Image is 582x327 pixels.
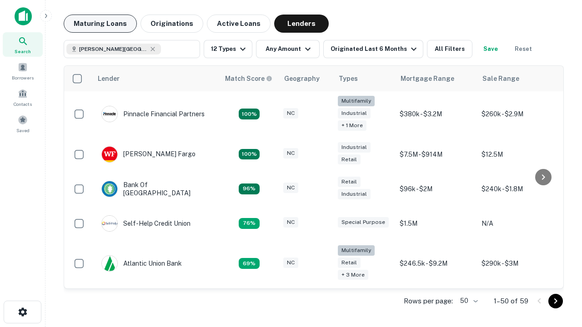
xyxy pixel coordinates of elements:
div: Self-help Credit Union [101,215,191,232]
div: Originated Last 6 Months [331,44,419,54]
div: Multifamily [338,96,375,106]
div: NC [283,148,298,159]
div: Matching Properties: 10, hasApolloMatch: undefined [239,258,260,269]
div: NC [283,217,298,228]
td: $96k - $2M [395,172,477,206]
img: picture [102,216,117,231]
button: 12 Types [204,40,252,58]
div: Matching Properties: 26, hasApolloMatch: undefined [239,109,260,119]
td: $246.5k - $9.2M [395,241,477,287]
img: picture [102,181,117,197]
th: Types [333,66,395,91]
th: Sale Range [477,66,559,91]
div: NC [283,108,298,119]
div: + 3 more [338,270,368,280]
p: 1–50 of 59 [494,296,528,307]
div: Mortgage Range [401,73,454,84]
div: Retail [338,258,361,268]
div: Lender [98,73,120,84]
div: Matching Properties: 14, hasApolloMatch: undefined [239,183,260,194]
img: capitalize-icon.png [15,7,32,25]
a: Saved [3,111,43,136]
img: picture [102,256,117,271]
button: Save your search to get updates of matches that match your search criteria. [476,40,505,58]
a: Contacts [3,85,43,109]
div: Retail [338,154,361,165]
div: Multifamily [338,245,375,256]
p: Rows per page: [404,296,453,307]
button: Originated Last 6 Months [323,40,423,58]
div: + 1 more [338,120,366,131]
div: Industrial [338,108,371,119]
a: Borrowers [3,59,43,83]
span: Saved [16,127,30,134]
div: Matching Properties: 15, hasApolloMatch: undefined [239,149,260,160]
button: Lenders [274,15,329,33]
button: Reset [509,40,538,58]
button: Any Amount [256,40,320,58]
div: Capitalize uses an advanced AI algorithm to match your search with the best lender. The match sco... [225,74,272,84]
td: $1.5M [395,206,477,241]
button: Originations [140,15,203,33]
iframe: Chat Widget [537,254,582,298]
div: Pinnacle Financial Partners [101,106,205,122]
div: Retail [338,177,361,187]
div: NC [283,183,298,193]
th: Geography [279,66,333,91]
div: Industrial [338,189,371,199]
span: Contacts [14,100,32,108]
button: Maturing Loans [64,15,137,33]
button: Go to next page [548,294,563,308]
div: 50 [457,294,479,307]
a: Search [3,32,43,57]
th: Lender [92,66,220,91]
img: picture [102,147,117,162]
button: Active Loans [207,15,271,33]
td: $12.5M [477,137,559,172]
button: All Filters [427,40,472,58]
th: Mortgage Range [395,66,477,91]
div: Matching Properties: 11, hasApolloMatch: undefined [239,218,260,229]
div: Geography [284,73,320,84]
span: Search [15,48,31,55]
th: Capitalize uses an advanced AI algorithm to match your search with the best lender. The match sco... [220,66,279,91]
span: Borrowers [12,74,34,81]
span: [PERSON_NAME][GEOGRAPHIC_DATA], [GEOGRAPHIC_DATA] [79,45,147,53]
td: $240k - $1.8M [477,172,559,206]
img: picture [102,106,117,122]
td: N/A [477,206,559,241]
div: Bank Of [GEOGRAPHIC_DATA] [101,181,211,197]
td: $7.5M - $914M [395,137,477,172]
td: $290k - $3M [477,241,559,287]
div: NC [283,258,298,268]
div: Types [339,73,358,84]
h6: Match Score [225,74,271,84]
td: $260k - $2.9M [477,91,559,137]
div: Industrial [338,142,371,153]
div: Sale Range [482,73,519,84]
td: $380k - $3.2M [395,91,477,137]
div: [PERSON_NAME] Fargo [101,146,196,163]
div: Atlantic Union Bank [101,255,182,272]
div: Special Purpose [338,217,389,228]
